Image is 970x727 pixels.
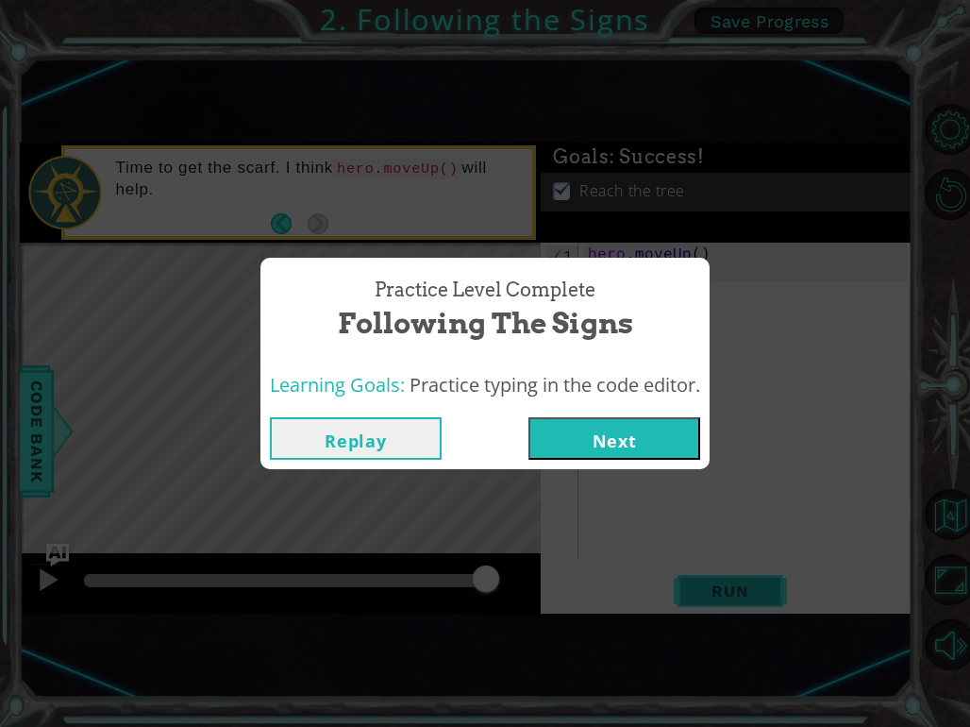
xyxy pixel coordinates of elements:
[270,417,442,460] button: Replay
[338,303,633,344] span: Following the Signs
[270,372,405,397] span: Learning Goals:
[528,417,700,460] button: Next
[375,277,595,304] span: Practice Level Complete
[410,372,700,397] span: Practice typing in the code editor.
